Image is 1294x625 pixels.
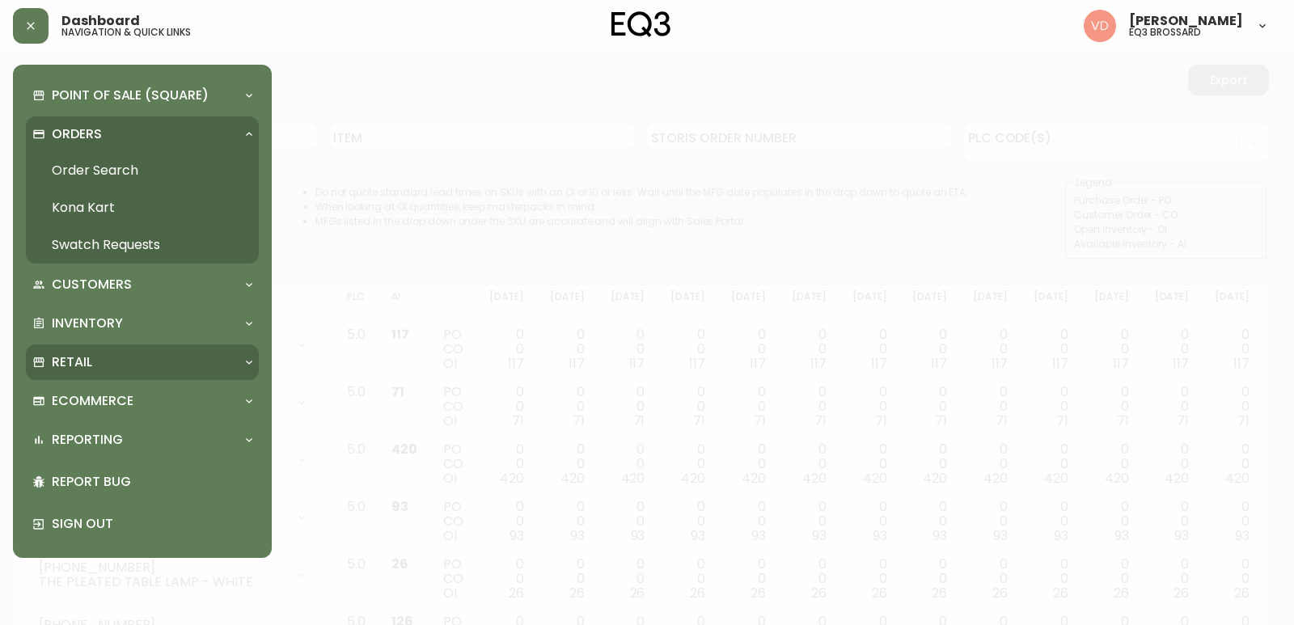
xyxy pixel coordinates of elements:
p: Ecommerce [52,392,133,410]
div: Retail [26,344,259,380]
div: Inventory [26,306,259,341]
p: Retail [52,353,92,371]
a: Order Search [26,152,259,189]
span: Dashboard [61,15,140,27]
div: Sign Out [26,503,259,545]
h5: eq3 brossard [1129,27,1201,37]
p: Inventory [52,315,123,332]
a: Kona Kart [26,189,259,226]
img: 34cbe8de67806989076631741e6a7c6b [1084,10,1116,42]
div: Report Bug [26,461,259,503]
p: Customers [52,276,132,293]
div: Customers [26,267,259,302]
img: logo [611,11,671,37]
h5: navigation & quick links [61,27,191,37]
p: Orders [52,125,102,143]
div: Reporting [26,422,259,458]
div: Orders [26,116,259,152]
p: Reporting [52,431,123,449]
div: Point of Sale (Square) [26,78,259,113]
p: Sign Out [52,515,252,533]
span: [PERSON_NAME] [1129,15,1243,27]
p: Point of Sale (Square) [52,87,209,104]
p: Report Bug [52,473,252,491]
div: Ecommerce [26,383,259,419]
a: Swatch Requests [26,226,259,264]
